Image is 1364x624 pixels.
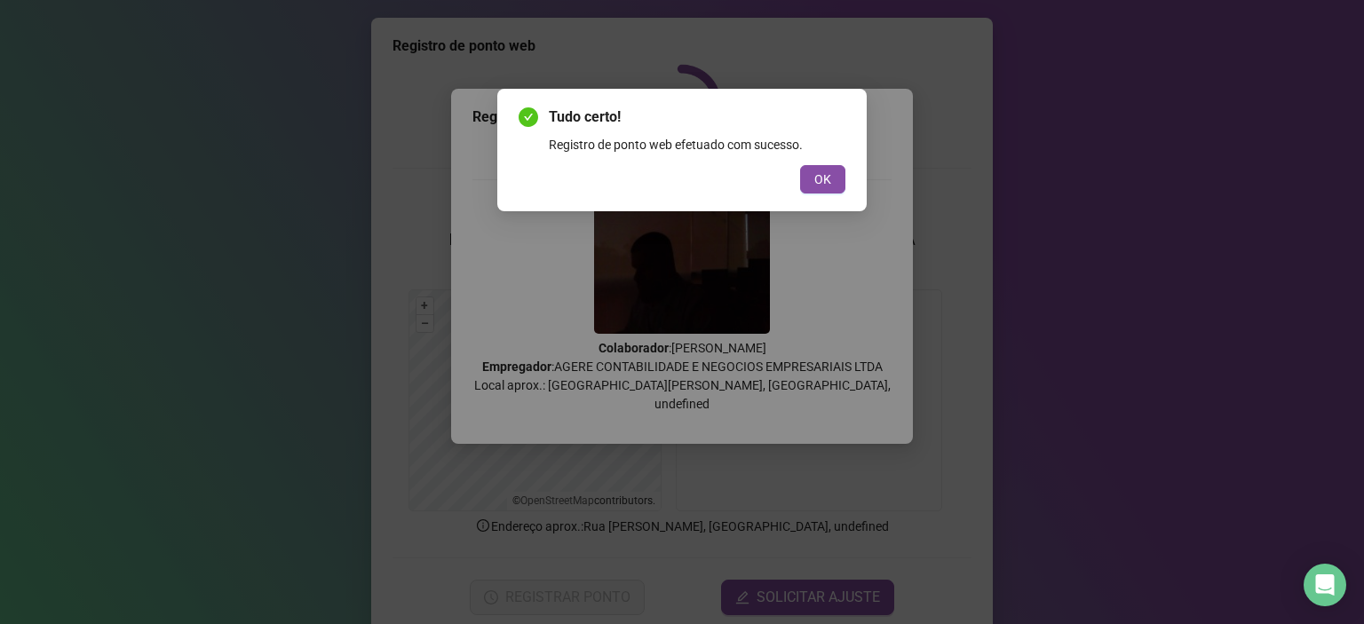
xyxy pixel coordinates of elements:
div: Open Intercom Messenger [1304,564,1346,606]
span: Tudo certo! [549,107,845,128]
div: Registro de ponto web efetuado com sucesso. [549,135,845,154]
span: OK [814,170,831,189]
button: OK [800,165,845,194]
span: check-circle [519,107,538,127]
